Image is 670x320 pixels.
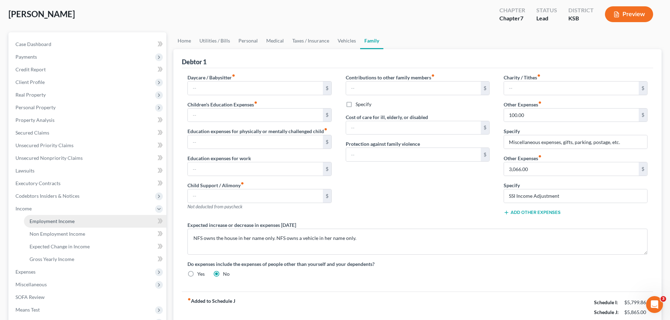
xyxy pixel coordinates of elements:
[188,189,323,203] input: --
[288,32,333,49] a: Taxes / Insurance
[504,155,542,162] label: Other Expenses
[15,79,45,85] span: Client Profile
[15,281,47,287] span: Miscellaneous
[661,296,666,302] span: 3
[254,101,257,104] i: fiber_manual_record
[15,92,46,98] span: Real Property
[234,32,262,49] a: Personal
[10,152,166,164] a: Unsecured Nonpriority Claims
[24,253,166,266] a: Gross Yearly Income
[10,291,166,303] a: SOFA Review
[639,81,647,95] div: $
[15,269,36,275] span: Expenses
[15,130,49,136] span: Secured Claims
[24,215,166,228] a: Employment Income
[360,32,383,49] a: Family
[431,74,435,77] i: fiber_manual_record
[187,260,647,268] label: Do expenses include the expenses of people other than yourself and your dependents?
[15,193,79,199] span: Codebtors Insiders & Notices
[323,162,331,176] div: $
[241,182,244,185] i: fiber_manual_record
[323,81,331,95] div: $
[188,109,323,122] input: --
[520,15,523,21] span: 7
[182,58,206,66] div: Debtor 1
[346,113,428,121] label: Cost of care for ill, elderly, or disabled
[499,6,525,14] div: Chapter
[10,177,166,190] a: Executory Contracts
[594,299,618,305] strong: Schedule I:
[223,270,230,277] label: No
[232,74,235,77] i: fiber_manual_record
[356,101,371,108] label: Specify
[624,299,647,306] div: $5,799.86
[10,38,166,51] a: Case Dashboard
[504,128,520,135] label: Specify
[30,218,75,224] span: Employment Income
[24,228,166,240] a: Non Employment Income
[24,240,166,253] a: Expected Change in Income
[646,296,663,313] iframe: Intercom live chat
[10,114,166,126] a: Property Analysis
[323,109,331,122] div: $
[504,189,647,203] input: Specify...
[15,168,34,174] span: Lawsuits
[188,162,323,176] input: --
[15,54,37,60] span: Payments
[504,210,561,215] button: Add Other Expenses
[15,41,51,47] span: Case Dashboard
[504,135,647,149] input: Specify...
[536,6,557,14] div: Status
[568,6,594,14] div: District
[346,81,481,95] input: --
[187,128,327,135] label: Education expenses for physically or mentally challenged child
[187,155,251,162] label: Education expenses for work
[15,142,74,148] span: Unsecured Priority Claims
[10,63,166,76] a: Credit Report
[10,126,166,139] a: Secured Claims
[10,139,166,152] a: Unsecured Priority Claims
[187,74,235,81] label: Daycare / Babysitter
[323,189,331,203] div: $
[187,204,242,209] span: Not deducted from paycheck
[323,135,331,149] div: $
[15,117,55,123] span: Property Analysis
[346,148,481,161] input: --
[639,109,647,122] div: $
[538,155,542,158] i: fiber_manual_record
[15,155,83,161] span: Unsecured Nonpriority Claims
[187,298,191,301] i: fiber_manual_record
[594,309,619,315] strong: Schedule J:
[504,109,639,122] input: --
[10,164,166,177] a: Lawsuits
[30,256,74,262] span: Gross Yearly Income
[605,6,653,22] button: Preview
[499,14,525,22] div: Chapter
[481,121,489,135] div: $
[481,148,489,161] div: $
[15,294,45,300] span: SOFA Review
[15,104,56,110] span: Personal Property
[173,32,195,49] a: Home
[15,205,32,211] span: Income
[195,32,234,49] a: Utilities / Bills
[15,66,46,72] span: Credit Report
[624,309,647,316] div: $5,865.00
[262,32,288,49] a: Medical
[30,243,90,249] span: Expected Change in Income
[346,121,481,135] input: --
[639,162,647,176] div: $
[188,81,323,95] input: --
[568,14,594,22] div: KSB
[188,135,323,149] input: --
[537,74,541,77] i: fiber_manual_record
[504,101,542,108] label: Other Expenses
[15,180,60,186] span: Executory Contracts
[346,74,435,81] label: Contributions to other family members
[8,9,75,19] span: [PERSON_NAME]
[504,81,639,95] input: --
[538,101,542,104] i: fiber_manual_record
[187,182,244,189] label: Child Support / Alimony
[15,307,40,313] span: Means Test
[324,128,327,131] i: fiber_manual_record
